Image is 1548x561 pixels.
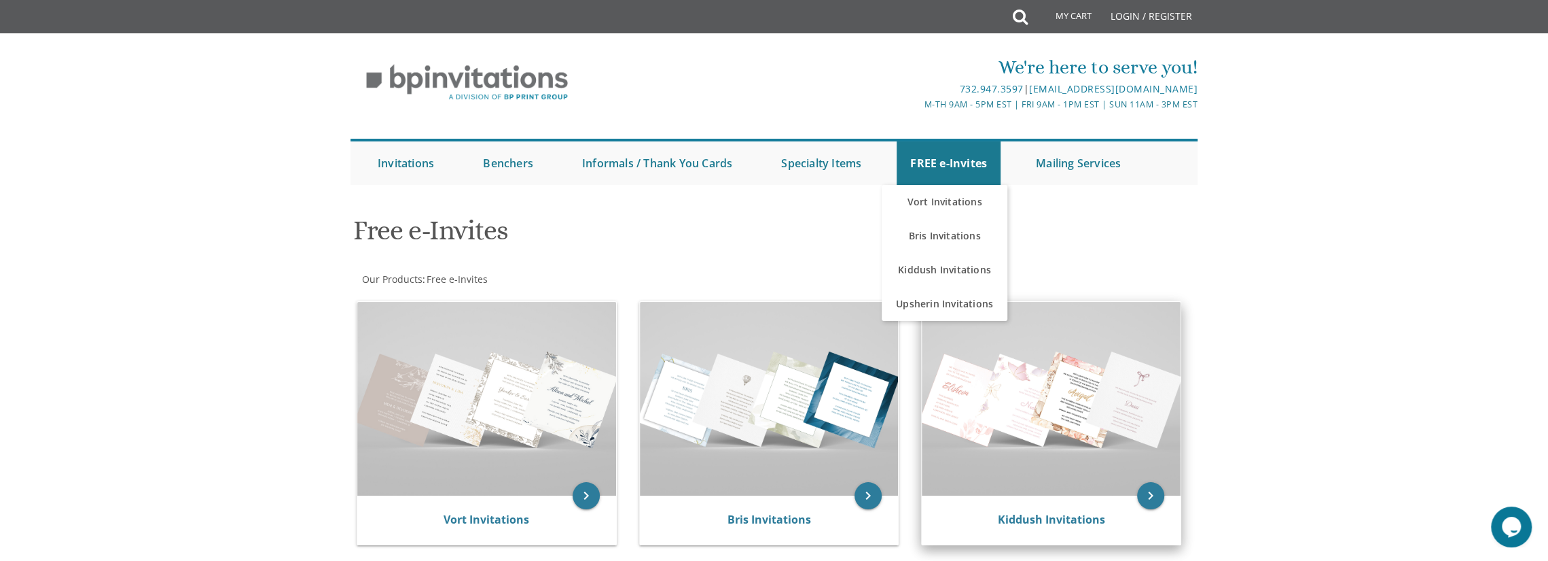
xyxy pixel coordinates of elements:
[425,273,488,286] a: Free e-Invites
[427,273,488,286] span: Free e-Invites
[959,82,1023,95] a: 732.947.3597
[882,287,1007,321] a: Upsherin Invitations
[634,97,1198,112] div: M-Th 9am - 5pm EST | Fri 9am - 1pm EST | Sun 11am - 3pm EST
[998,512,1105,527] a: Kiddush Invitations
[444,512,529,527] a: Vort Invitations
[469,141,547,185] a: Benchers
[882,253,1007,287] a: Kiddush Invitations
[350,54,583,111] img: BP Invitation Loft
[634,81,1198,97] div: |
[1491,507,1534,547] iframe: chat widget
[573,482,600,509] a: keyboard_arrow_right
[634,54,1198,81] div: We're here to serve you!
[727,512,810,527] a: Bris Invitations
[1026,1,1101,35] a: My Cart
[353,216,907,256] h1: Free e-Invites
[1022,141,1134,185] a: Mailing Services
[350,273,774,286] div: :
[922,302,1181,496] img: Kiddush Invitations
[640,302,899,496] img: Bris Invitations
[854,482,882,509] a: keyboard_arrow_right
[768,141,875,185] a: Specialty Items
[897,141,1001,185] a: FREE e-Invites
[364,141,448,185] a: Invitations
[357,302,616,496] img: Vort Invitations
[882,185,1007,219] a: Vort Invitations
[361,273,422,286] a: Our Products
[569,141,746,185] a: Informals / Thank You Cards
[882,219,1007,253] a: Bris Invitations
[1029,82,1198,95] a: [EMAIL_ADDRESS][DOMAIN_NAME]
[1137,482,1164,509] a: keyboard_arrow_right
